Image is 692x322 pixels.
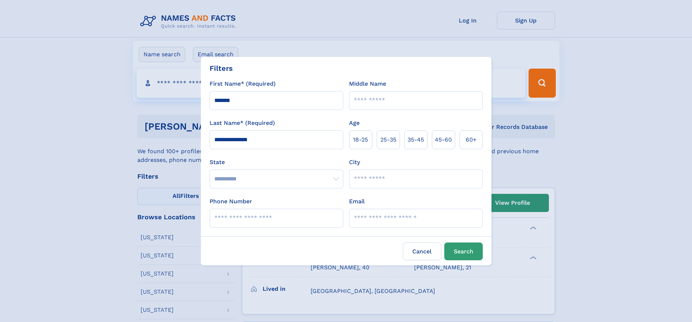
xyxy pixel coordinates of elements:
[349,119,360,127] label: Age
[349,158,360,167] label: City
[210,197,252,206] label: Phone Number
[353,135,368,144] span: 18‑25
[349,80,386,88] label: Middle Name
[210,63,233,74] div: Filters
[349,197,365,206] label: Email
[408,135,424,144] span: 35‑45
[210,158,343,167] label: State
[210,80,276,88] label: First Name* (Required)
[403,242,441,260] label: Cancel
[435,135,452,144] span: 45‑60
[466,135,477,144] span: 60+
[380,135,396,144] span: 25‑35
[210,119,275,127] label: Last Name* (Required)
[444,242,483,260] button: Search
